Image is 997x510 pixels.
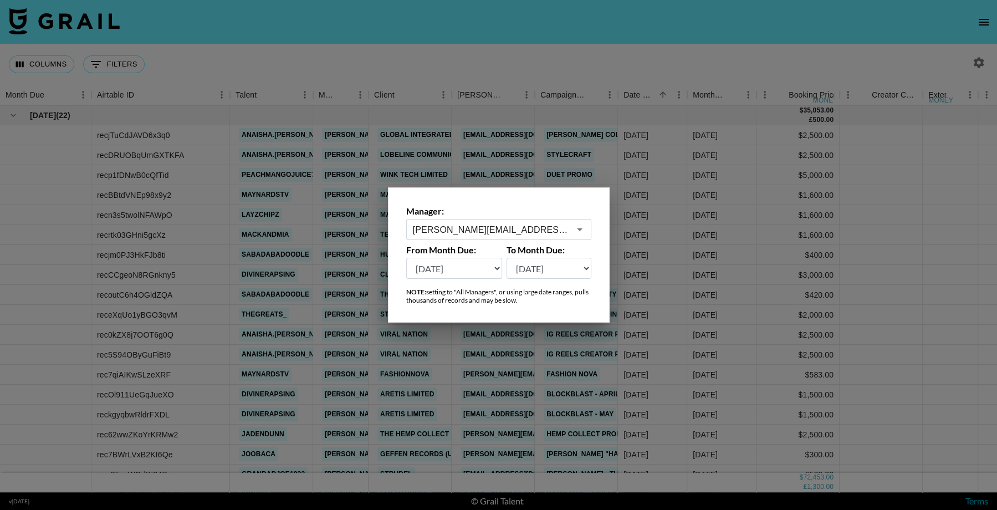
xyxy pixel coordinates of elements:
[406,288,591,304] div: setting to "All Managers", or using large date ranges, pulls thousands of records and may be slow.
[507,244,591,256] label: To Month Due:
[572,222,587,237] button: Open
[406,206,591,217] label: Manager:
[406,244,503,256] label: From Month Due:
[406,288,426,296] strong: NOTE:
